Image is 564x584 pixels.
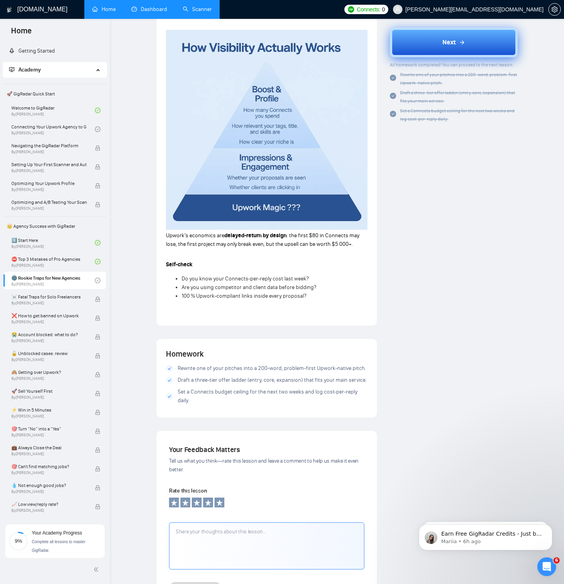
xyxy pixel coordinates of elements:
[11,293,87,301] span: ☠️ Fatal Traps for Solo Freelancers
[348,6,354,13] img: upwork-logo.png
[9,538,28,544] span: 9%
[390,27,518,57] button: Next
[11,339,87,343] span: By [PERSON_NAME]
[95,372,100,377] span: lock
[407,508,564,563] iframe: Intercom notifications message
[224,232,287,239] strong: delayed-return by design
[95,126,100,132] span: check-circle
[400,72,517,86] span: Rewrite one of your pitches into a 200-word, problem-first Upwork-native pitch.
[95,334,100,340] span: lock
[11,433,87,438] span: By [PERSON_NAME]
[4,86,106,102] span: 🚀 GigRadar Quick Start
[95,315,100,321] span: lock
[11,142,87,150] span: Navigating the GigRadar Platform
[442,38,456,47] span: Next
[169,487,207,494] span: Rate this lesson
[548,3,561,16] button: setting
[11,489,87,494] span: By [PERSON_NAME]
[553,557,560,564] span: 6
[95,485,100,491] span: lock
[11,168,87,173] span: By [PERSON_NAME]
[18,66,41,73] span: Academy
[3,43,107,59] li: Getting Started
[95,428,100,434] span: lock
[182,293,306,299] span: 100 % Upwork-compliant links inside every proposal?
[11,350,87,357] span: 🔓 Unblocked cases: review
[400,90,515,104] span: Draft a three-tier offer ladder (entry, core, expansion) that fits your main service.
[11,406,87,414] span: ⚡ Win in 5 Minutes
[95,353,100,359] span: lock
[95,297,100,302] span: lock
[11,234,95,251] a: 1️⃣ Start HereBy[PERSON_NAME]
[95,108,100,113] span: check-circle
[95,145,100,151] span: lock
[548,6,561,13] a: setting
[95,240,100,245] span: check-circle
[390,62,513,68] span: All homework completed! You can proceed to the next lesson:
[166,348,368,359] h4: Homework
[11,508,87,513] span: By [PERSON_NAME]
[166,30,368,230] img: AD_4nXe0l2WHZ5wYCMJEIFIsbUXhXexLSThCjEFaIoBg1Db1Q9byxNZF2tH42br7K1G3B3Lchfk2CbDZyTwJ5SnmjuHehiRI5...
[11,179,87,187] span: Optimizing Your Upwork Profile
[182,284,316,291] span: Are you using competitor and client data before bidding?
[537,557,556,576] iframe: Intercom live chat
[11,387,87,395] span: 🚀 Sell Yourself First
[11,312,87,320] span: ❌ How to get banned on Upwork
[9,67,15,72] span: fund-projection-screen
[390,93,396,99] span: check-circle
[95,202,100,207] span: lock
[178,376,367,384] span: Draft a three-tier offer ladder (entry, core, expansion) that fits your main service.
[166,261,193,268] strong: Self-check
[390,75,396,81] span: check-circle
[95,259,100,264] span: check-circle
[169,458,358,473] span: Tell us what you think—rate this lesson and leave a comment to help us make it even better.
[182,275,309,282] span: Do you know your Connects-per-reply cost last week?
[395,7,400,12] span: user
[92,6,116,13] a: homeHome
[11,102,95,119] a: Welcome to GigRadarBy[PERSON_NAME]
[95,466,100,472] span: lock
[11,500,87,508] span: 📈 Low view/reply rate?
[11,301,87,306] span: By [PERSON_NAME]
[95,391,100,396] span: lock
[11,444,87,452] span: 💼 Always Close the Deal
[11,470,87,475] span: By [PERSON_NAME]
[95,410,100,415] span: lock
[11,121,95,138] a: Connecting Your Upwork Agency to GigRadarBy[PERSON_NAME]
[166,232,224,239] span: Upwork’s economics are
[95,183,100,189] span: lock
[183,6,212,13] a: searchScanner
[11,481,87,489] span: 💧 Not enough good jobs?
[11,414,87,419] span: By [PERSON_NAME]
[11,253,95,270] a: ⛔ Top 3 Mistakes of Pro AgenciesBy[PERSON_NAME]
[178,364,366,373] span: Rewrite one of your pitches into a 200-word, problem-first Upwork-native pitch.
[11,206,87,211] span: By [PERSON_NAME]
[4,218,106,234] span: 👑 Agency Success with GigRadar
[11,272,95,289] a: 🌚 Rookie Traps for New AgenciesBy[PERSON_NAME]
[9,48,55,54] a: rocketGetting Started
[357,5,380,14] span: Connects:
[9,66,41,73] span: Academy
[11,198,87,206] span: Optimizing and A/B Testing Your Scanner for Better Results
[169,445,240,454] span: Your Feedback Matters
[11,150,87,154] span: By [PERSON_NAME]
[131,6,167,13] a: dashboardDashboard
[11,357,87,362] span: By [PERSON_NAME]
[178,388,368,405] span: Set a Connects budget ceiling for the next two weeks and log cost-per-reply daily.
[95,447,100,453] span: lock
[11,376,87,381] span: By [PERSON_NAME]
[11,425,87,433] span: 🎯 Turn “No” into a “Yes”
[11,161,87,168] span: Setting Up Your First Scanner and Auto-Bidder
[400,108,515,122] span: Set a Connects budget ceiling for the next two weeks and log cost-per-reply daily.
[11,463,87,470] span: 🎯 Can't find matching jobs?
[11,395,87,400] span: By [PERSON_NAME]
[382,5,385,14] span: 0
[11,187,87,192] span: By [PERSON_NAME]
[7,4,12,16] img: logo
[11,320,87,324] span: By [PERSON_NAME]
